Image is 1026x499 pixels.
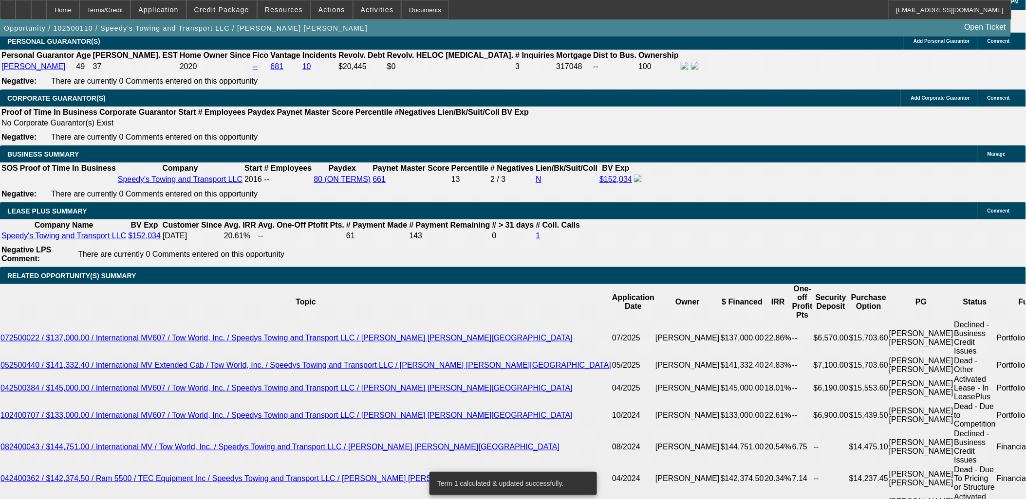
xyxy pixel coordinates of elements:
[492,231,535,241] td: 0
[244,164,262,172] b: Start
[373,175,386,183] a: 661
[638,61,679,72] td: 100
[849,374,889,402] td: $15,553.60
[655,429,720,465] td: [PERSON_NAME]
[51,77,258,85] span: There are currently 0 Comments entered on this opportunity
[258,0,310,19] button: Resources
[954,429,996,465] td: Declined - Business Credit Issues
[813,356,849,374] td: $7,100.00
[849,402,889,429] td: $15,439.50
[849,320,889,356] td: $15,703.60
[7,37,100,45] span: PERSONAL GUARANTOR(S)
[248,108,275,116] b: Paydex
[720,284,765,320] th: $ Financed
[258,221,344,229] b: Avg. One-Off Ptofit Pts.
[224,221,256,229] b: Avg. IRR
[224,231,257,241] td: 20.61%
[556,61,592,72] td: 317048
[51,133,258,141] span: There are currently 0 Comments entered on this opportunity
[889,374,954,402] td: [PERSON_NAME] [PERSON_NAME]
[655,284,720,320] th: Owner
[264,175,270,183] span: --
[849,356,889,374] td: $15,703.60
[0,443,560,451] a: 082400043 / $144,751.00 / International MV / Tow World, Inc. / Speedys Towing and Transport LLC /...
[599,175,632,183] a: $152,034
[765,320,792,356] td: 22.86%
[19,163,116,173] th: Proof of Time In Business
[492,221,534,229] b: # > 31 days
[163,221,222,229] b: Customer Since
[691,62,699,70] img: linkedin-icon.png
[253,62,258,71] a: --
[1,118,533,128] td: No Corporate Guarantor(s) Exist
[612,402,655,429] td: 10/2024
[655,374,720,402] td: [PERSON_NAME]
[515,61,555,72] td: 3
[355,108,392,116] b: Percentile
[593,61,637,72] td: --
[438,108,500,116] b: Lien/Bk/Suit/Coll
[338,61,386,72] td: $20,445
[451,164,488,172] b: Percentile
[409,231,490,241] td: 143
[387,61,514,72] td: $0
[451,175,488,184] div: 13
[76,51,91,59] b: Age
[258,231,345,241] td: --
[954,402,996,429] td: Dead - Due to Competition
[0,474,472,482] a: 042400362 / $142,374.50 / Ram 5500 / TEC Equipment Inc / Speedys Towing and Transport LLC / [PERS...
[889,465,954,492] td: [PERSON_NAME] [PERSON_NAME]
[395,108,436,116] b: #Negatives
[0,384,573,392] a: 042500384 / $145,000.00 / International MV607 / Tow World, Inc. / Speedys Towing and Transport LL...
[515,51,554,59] b: # Inquiries
[813,320,849,356] td: $6,570.00
[131,0,186,19] button: Application
[51,190,258,198] span: There are currently 0 Comments entered on this opportunity
[612,284,655,320] th: Application Date
[490,175,534,184] div: 2 / 3
[612,429,655,465] td: 08/2024
[1,62,66,71] a: [PERSON_NAME]
[7,207,87,215] span: LEASE PLUS SUMMARY
[720,429,765,465] td: $144,751.00
[765,465,792,492] td: 20.34%
[792,284,813,320] th: One-off Profit Pts
[1,246,51,263] b: Negative LPS Comment:
[502,108,529,116] b: BV Exp
[314,175,371,183] a: 80 (ON TERMS)
[194,6,249,14] span: Credit Package
[612,320,655,356] td: 07/2025
[954,320,996,356] td: Declined - Business Credit Issues
[253,51,269,59] b: Fico
[0,411,573,419] a: 102400707 / $133,000.00 / International MV607 / Tow World, Inc. / Speedys Towing and Transport LL...
[792,320,813,356] td: --
[849,284,889,320] th: Purchase Option
[720,320,765,356] td: $137,000.00
[1,77,37,85] b: Negative:
[361,6,394,14] span: Activities
[536,164,597,172] b: Lien/Bk/Suit/Coll
[302,62,311,71] a: 10
[765,429,792,465] td: 20.54%
[271,51,300,59] b: Vantage
[954,465,996,492] td: Dead - Due To Pricing or Structure
[911,95,970,101] span: Add Corporate Guarantor
[318,6,345,14] span: Actions
[988,208,1010,214] span: Comment
[180,62,197,71] span: 2020
[612,374,655,402] td: 04/2025
[0,361,611,369] a: 052500440 / $141,332.40 / International MV Extended Cab / Tow World, Inc. / Speedys Towing and Tr...
[99,108,176,116] b: Corporate Guarantor
[765,402,792,429] td: 22.61%
[954,374,996,402] td: Activated Lease - In LeasePlus
[813,374,849,402] td: $6,190.00
[271,62,284,71] a: 681
[720,356,765,374] td: $141,332.40
[180,51,251,59] b: Home Owner Since
[1,107,98,117] th: Proof of Time In Business
[634,175,642,182] img: facebook-icon.png
[409,221,490,229] b: # Payment Remaining
[265,6,303,14] span: Resources
[681,62,689,70] img: facebook-icon.png
[889,284,954,320] th: PG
